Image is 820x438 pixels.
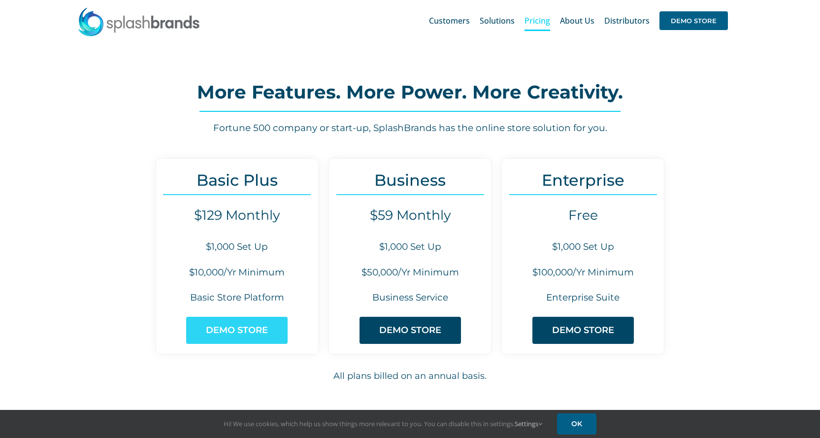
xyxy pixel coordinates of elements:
h3: Business [329,171,491,189]
h6: $100,000/Yr Minimum [502,266,664,279]
span: DEMO STORE [659,11,728,30]
h6: $10,000/Yr Minimum [156,266,318,279]
a: DEMO STORE [532,317,634,344]
h6: $1,000 Set Up [156,240,318,254]
h4: Free [502,207,664,223]
h6: All plans billed on an annual basis. [66,370,755,383]
a: Distributors [604,5,650,36]
h6: Fortune 500 company or start-up, SplashBrands has the online store solution for you. [65,122,754,135]
h6: $1,000 Set Up [502,240,664,254]
h6: $1,000 Set Up [329,240,491,254]
a: OK [557,413,596,435]
span: Customers [429,17,470,25]
h2: More Features. More Power. More Creativity. [65,82,754,102]
a: Pricing [525,5,550,36]
span: Distributors [604,17,650,25]
a: DEMO STORE [659,5,728,36]
h6: $50,000/Yr Minimum [329,266,491,279]
span: Pricing [525,17,550,25]
h4: $59 Monthly [329,207,491,223]
a: Customers [429,5,470,36]
span: DEMO STORE [206,325,268,336]
span: DEMO STORE [379,325,441,336]
h6: Business Service [329,291,491,304]
h3: Enterprise [502,171,664,189]
span: Hi! We use cookies, which help us show things more relevant to you. You can disable this in setti... [224,419,542,428]
a: DEMO STORE [360,317,461,344]
span: DEMO STORE [552,325,614,336]
a: Settings [515,419,542,428]
a: DEMO STORE [186,317,288,344]
img: SplashBrands.com Logo [77,7,200,36]
h3: Basic Plus [156,171,318,189]
span: About Us [560,17,594,25]
span: Solutions [480,17,515,25]
h6: Basic Store Platform [156,291,318,304]
h6: Enterprise Suite [502,291,664,304]
h4: $129 Monthly [156,207,318,223]
nav: Main Menu [429,5,728,36]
